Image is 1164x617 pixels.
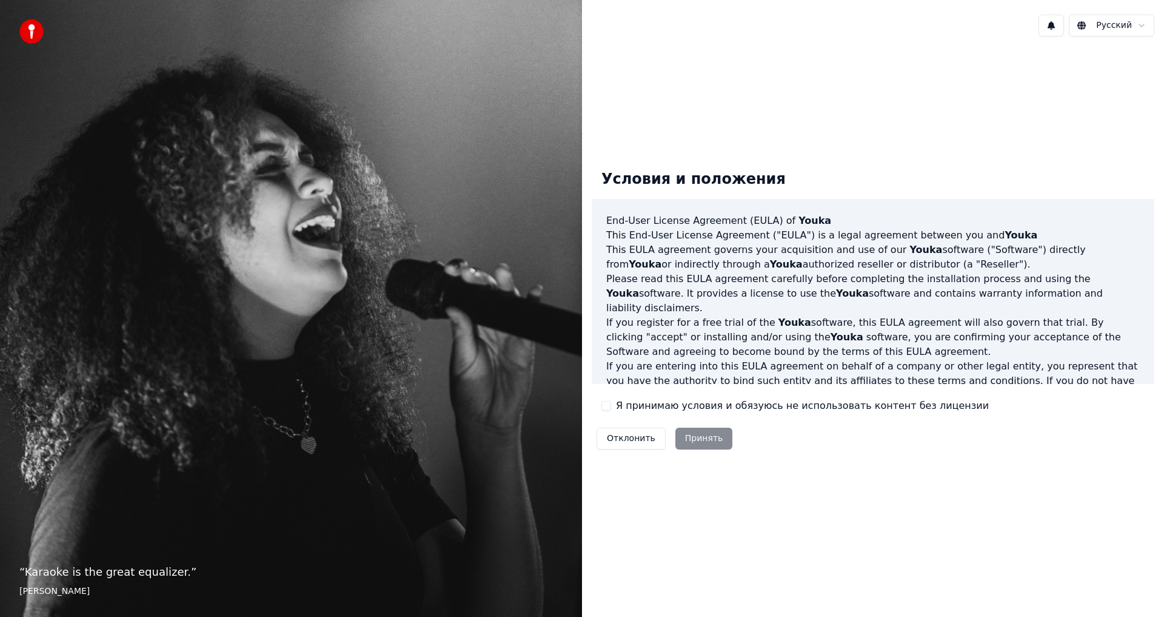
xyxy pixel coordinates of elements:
[19,585,563,598] footer: [PERSON_NAME]
[1005,229,1037,241] span: Youka
[909,244,942,255] span: Youka
[606,288,639,299] span: Youka
[836,288,869,299] span: Youka
[616,399,989,413] label: Я принимаю условия и обязуюсь не использовать контент без лицензии
[606,228,1140,243] p: This End-User License Agreement ("EULA") is a legal agreement between you and
[606,214,1140,228] h3: End-User License Agreement (EULA) of
[778,317,811,328] span: Youka
[19,19,44,44] img: youka
[606,243,1140,272] p: This EULA agreement governs your acquisition and use of our software ("Software") directly from o...
[592,160,795,199] div: Условия и положения
[798,215,831,226] span: Youka
[606,272,1140,315] p: Please read this EULA agreement carefully before completing the installation process and using th...
[770,258,803,270] span: Youka
[606,359,1140,417] p: If you are entering into this EULA agreement on behalf of a company or other legal entity, you re...
[19,564,563,581] p: “ Karaoke is the great equalizer. ”
[597,428,666,450] button: Отклонить
[606,315,1140,359] p: If you register for a free trial of the software, this EULA agreement will also govern that trial...
[629,258,661,270] span: Youka
[831,331,863,343] span: Youka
